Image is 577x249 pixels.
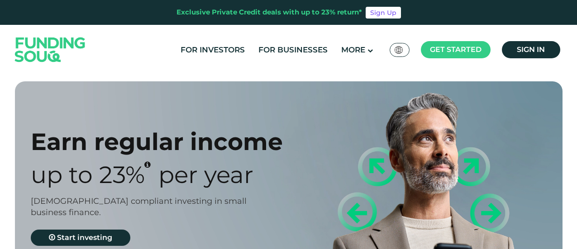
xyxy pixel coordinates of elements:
a: Start investing [31,230,130,246]
span: Sign in [517,45,545,54]
a: Sign in [502,41,560,58]
div: Earn regular income [31,127,305,156]
i: 23% IRR (expected) ~ 15% Net yield (expected) [144,161,151,168]
span: Up to 23% [31,160,145,189]
span: Get started [430,45,482,54]
a: Sign Up [366,7,401,19]
span: More [341,45,365,54]
img: Logo [6,27,95,72]
div: Exclusive Private Credit deals with up to 23% return* [176,7,362,18]
span: Start investing [57,233,112,242]
a: For Businesses [256,42,330,57]
span: [DEMOGRAPHIC_DATA] compliant investing in small business finance. [31,196,247,217]
a: For Investors [178,42,247,57]
img: SA Flag [395,46,403,54]
span: Per Year [158,160,253,189]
